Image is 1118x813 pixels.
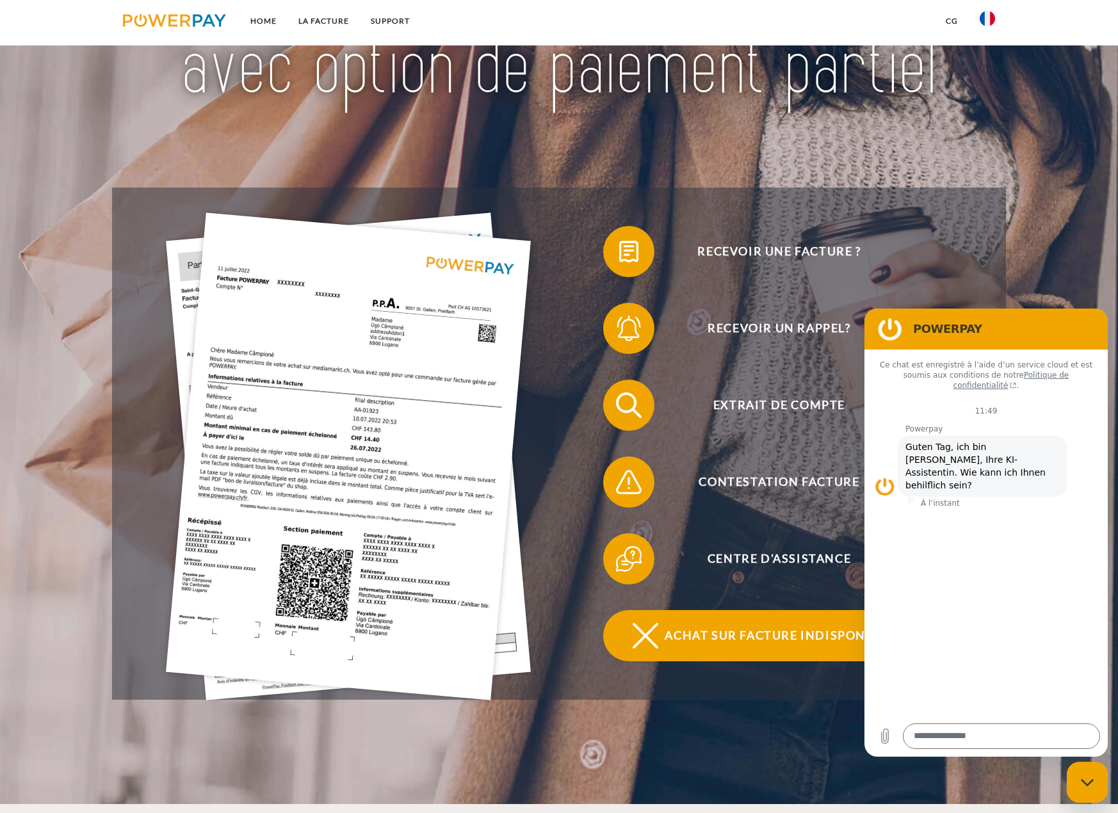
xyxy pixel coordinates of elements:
a: Support [360,10,421,33]
img: single_invoice_powerpay_fr.jpg [166,213,531,700]
img: qb_bill.svg [613,236,645,268]
img: fr [980,11,995,26]
img: qb_bell.svg [613,312,645,344]
button: Recevoir un rappel? [603,303,936,354]
img: qb_warning.svg [613,466,645,498]
iframe: Bouton de lancement de la fenêtre de messagerie, conversation en cours [1067,762,1108,803]
span: Contestation Facture [622,456,936,508]
span: Recevoir un rappel? [622,303,936,354]
span: Extrait de compte [622,380,936,431]
button: Contestation Facture [603,456,936,508]
img: logo-powerpay.svg [123,14,226,27]
a: CG [935,10,969,33]
button: Recevoir une facture ? [603,226,936,277]
button: Extrait de compte [603,380,936,431]
img: qb_search.svg [613,389,645,421]
iframe: Fenêtre de messagerie [864,309,1108,757]
span: Centre d'assistance [622,533,936,584]
img: qb_help.svg [613,543,645,575]
span: Recevoir une facture ? [622,226,936,277]
a: LA FACTURE [288,10,360,33]
button: Achat sur facture indisponible [603,610,936,661]
span: Achat sur facture indisponible [622,610,936,661]
button: Centre d'assistance [603,533,936,584]
a: Home [239,10,288,33]
img: qb_close.svg [629,620,661,652]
